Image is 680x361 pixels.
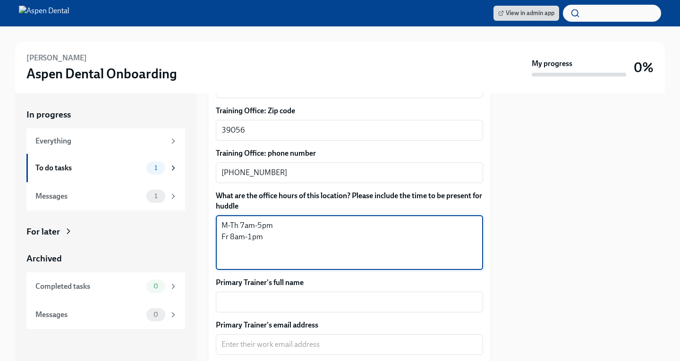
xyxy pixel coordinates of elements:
[35,136,165,146] div: Everything
[216,277,483,288] label: Primary Trainer's full name
[493,6,559,21] a: View in admin app
[148,283,164,290] span: 0
[149,193,163,200] span: 1
[221,125,477,136] textarea: 39056
[26,272,185,301] a: Completed tasks0
[35,191,143,201] div: Messages
[26,53,87,63] h6: [PERSON_NAME]
[35,281,143,292] div: Completed tasks
[634,59,654,76] h3: 0%
[532,59,572,69] strong: My progress
[26,65,177,82] h3: Aspen Dental Onboarding
[26,226,60,238] div: For later
[498,8,554,18] span: View in admin app
[216,191,483,211] label: What are the office hours of this location? Please include the time to be present for huddle
[148,311,164,318] span: 0
[26,182,185,210] a: Messages1
[149,164,163,171] span: 1
[26,252,185,265] a: Archived
[19,6,69,21] img: Aspen Dental
[35,310,143,320] div: Messages
[26,154,185,182] a: To do tasks1
[35,163,143,173] div: To do tasks
[221,220,477,265] textarea: M-Th 7am-5pm Fr 8am-1pm
[26,226,185,238] a: For later
[216,320,483,330] label: Primary Trainer's email address
[26,301,185,329] a: Messages0
[26,109,185,121] a: In progress
[216,106,483,116] label: Training Office: Zip code
[26,128,185,154] a: Everything
[221,167,477,178] textarea: [PHONE_NUMBER]
[216,148,483,159] label: Training Office: phone number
